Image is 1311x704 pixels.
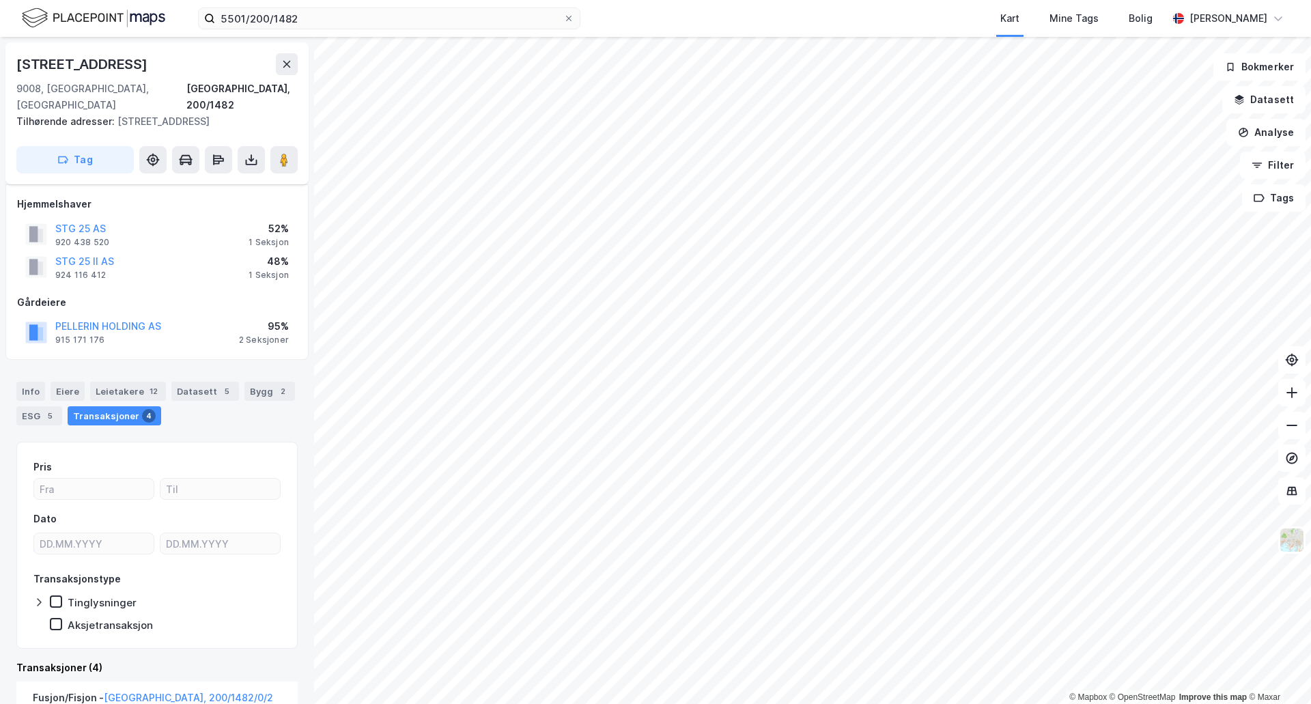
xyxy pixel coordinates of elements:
[16,81,186,113] div: 9008, [GEOGRAPHIC_DATA], [GEOGRAPHIC_DATA]
[1069,692,1107,702] a: Mapbox
[1226,119,1306,146] button: Analyse
[22,6,165,30] img: logo.f888ab2527a4732fd821a326f86c7f29.svg
[160,533,280,554] input: DD.MM.YYYY
[17,196,297,212] div: Hjemmelshaver
[68,406,161,425] div: Transaksjoner
[33,511,57,527] div: Dato
[55,270,106,281] div: 924 116 412
[68,596,137,609] div: Tinglysninger
[34,479,154,499] input: Fra
[1213,53,1306,81] button: Bokmerker
[1189,10,1267,27] div: [PERSON_NAME]
[249,253,289,270] div: 48%
[239,318,289,335] div: 95%
[1243,638,1311,704] iframe: Chat Widget
[16,382,45,401] div: Info
[16,146,134,173] button: Tag
[1279,527,1305,553] img: Z
[220,384,234,398] div: 5
[1242,184,1306,212] button: Tags
[239,335,289,346] div: 2 Seksjoner
[1000,10,1019,27] div: Kart
[276,384,290,398] div: 2
[249,221,289,237] div: 52%
[51,382,85,401] div: Eiere
[104,692,273,703] a: [GEOGRAPHIC_DATA], 200/1482/0/2
[1049,10,1099,27] div: Mine Tags
[1222,86,1306,113] button: Datasett
[1110,692,1176,702] a: OpenStreetMap
[1179,692,1247,702] a: Improve this map
[1243,638,1311,704] div: Kontrollprogram for chat
[215,8,563,29] input: Søk på adresse, matrikkel, gårdeiere, leietakere eller personer
[16,53,150,75] div: [STREET_ADDRESS]
[55,237,109,248] div: 920 438 520
[17,294,297,311] div: Gårdeiere
[1240,152,1306,179] button: Filter
[1129,10,1153,27] div: Bolig
[68,619,153,632] div: Aksjetransaksjon
[34,533,154,554] input: DD.MM.YYYY
[142,409,156,423] div: 4
[33,571,121,587] div: Transaksjonstype
[16,113,287,130] div: [STREET_ADDRESS]
[16,406,62,425] div: ESG
[55,335,104,346] div: 915 171 176
[16,115,117,127] span: Tilhørende adresser:
[171,382,239,401] div: Datasett
[16,660,298,676] div: Transaksjoner (4)
[43,409,57,423] div: 5
[90,382,166,401] div: Leietakere
[160,479,280,499] input: Til
[33,459,52,475] div: Pris
[147,384,160,398] div: 12
[244,382,295,401] div: Bygg
[186,81,298,113] div: [GEOGRAPHIC_DATA], 200/1482
[249,270,289,281] div: 1 Seksjon
[249,237,289,248] div: 1 Seksjon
